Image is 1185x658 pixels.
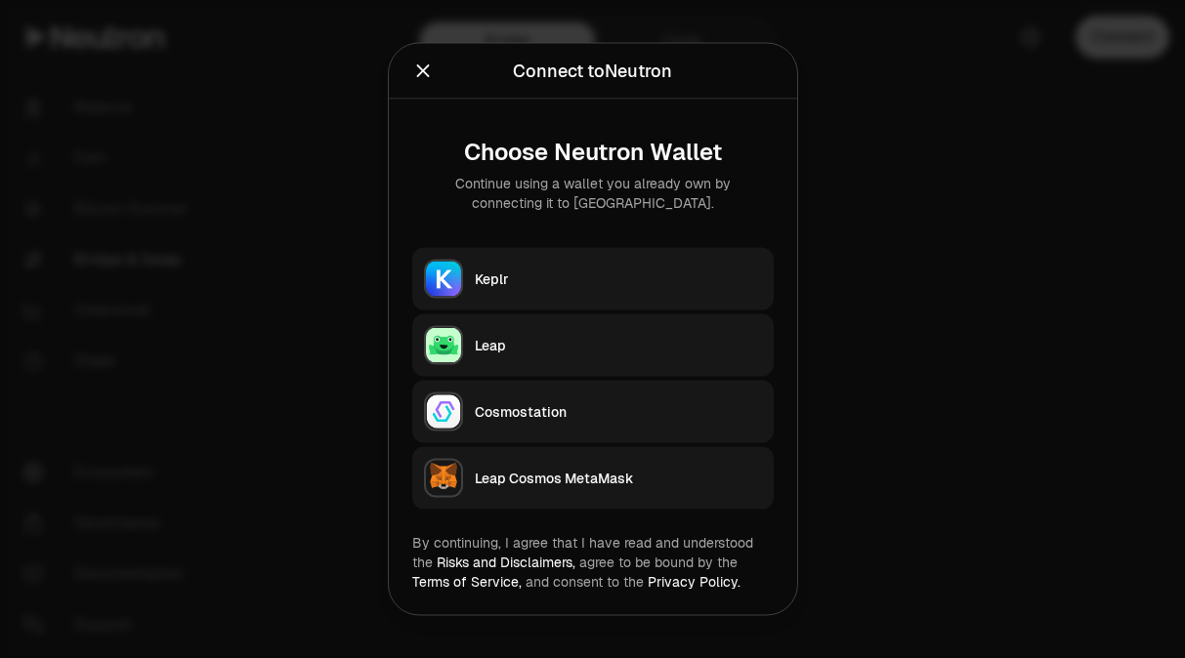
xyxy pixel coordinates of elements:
img: Cosmostation [426,394,461,430]
div: Cosmostation [475,402,762,422]
a: Risks and Disclaimers, [437,554,575,571]
button: LeapLeap [412,314,774,377]
img: Keplr [426,262,461,297]
div: By continuing, I agree that I have read and understood the agree to be bound by the and consent t... [412,533,774,592]
img: Leap [426,328,461,363]
div: Keplr [475,269,762,289]
div: Connect to Neutron [513,58,672,85]
div: Continue using a wallet you already own by connecting it to [GEOGRAPHIC_DATA]. [428,174,758,213]
div: Leap Cosmos MetaMask [475,469,762,488]
button: CosmostationCosmostation [412,381,774,443]
a: Terms of Service, [412,573,522,591]
button: Close [412,58,434,85]
div: Choose Neutron Wallet [428,139,758,166]
button: KeplrKeplr [412,248,774,310]
button: Leap Cosmos MetaMaskLeap Cosmos MetaMask [412,447,774,510]
a: Privacy Policy. [648,573,741,591]
div: Leap [475,336,762,355]
img: Leap Cosmos MetaMask [426,461,461,496]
